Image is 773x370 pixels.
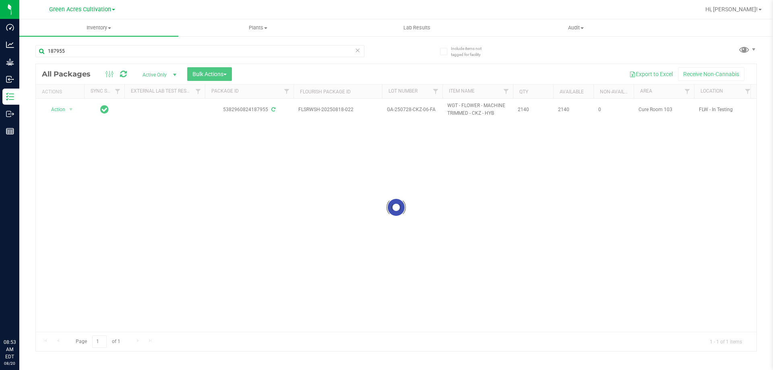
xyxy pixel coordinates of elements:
[19,19,178,36] a: Inventory
[451,45,491,58] span: Include items not tagged for facility
[393,24,441,31] span: Lab Results
[35,45,364,57] input: Search Package ID, Item Name, SKU, Lot or Part Number...
[6,41,14,49] inline-svg: Analytics
[4,339,16,360] p: 08:53 AM EDT
[6,75,14,83] inline-svg: Inbound
[19,24,178,31] span: Inventory
[6,58,14,66] inline-svg: Grow
[8,306,32,330] iframe: Resource center
[6,23,14,31] inline-svg: Dashboard
[337,19,496,36] a: Lab Results
[178,19,337,36] a: Plants
[6,110,14,118] inline-svg: Outbound
[6,93,14,101] inline-svg: Inventory
[49,6,111,13] span: Green Acres Cultivation
[4,360,16,366] p: 08/20
[496,19,655,36] a: Audit
[705,6,758,12] span: Hi, [PERSON_NAME]!
[355,45,360,56] span: Clear
[179,24,337,31] span: Plants
[6,127,14,135] inline-svg: Reports
[497,24,655,31] span: Audit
